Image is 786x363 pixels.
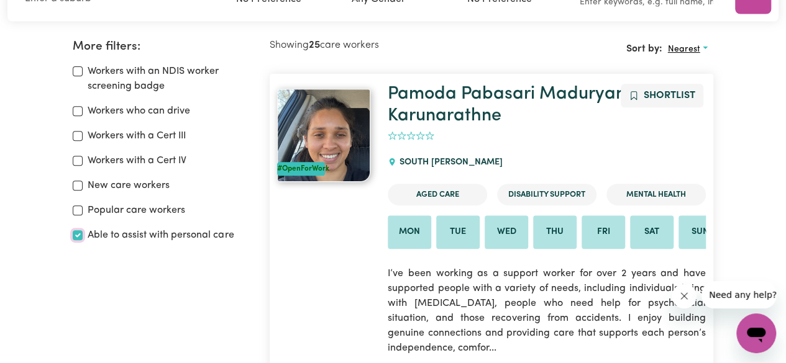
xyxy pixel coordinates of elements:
[88,228,234,243] label: Able to assist with personal care
[626,44,662,54] span: Sort by:
[388,215,431,249] li: Available on Mon
[701,281,776,308] iframe: Message from company
[277,162,325,176] div: #OpenForWork
[679,215,722,249] li: Available on Sun
[277,89,373,182] a: Pamoda Pabasari Maduryangani Karunarathne #OpenForWork
[672,284,697,308] iframe: Close message
[309,40,320,50] b: 25
[388,129,434,143] div: add rating by typing an integer from 0 to 5 or pressing arrow keys
[73,40,254,54] h2: More filters:
[485,215,528,249] li: Available on Wed
[388,146,510,179] div: SOUTH [PERSON_NAME]
[270,40,491,52] h2: Showing care workers
[277,89,370,182] img: View Pamoda Pabasari Maduryangani Karunarathne 's profile
[533,215,577,249] li: Available on Thu
[606,184,706,205] li: Mental Health
[644,91,695,101] span: Shortlist
[630,215,674,249] li: Available on Sat
[88,64,254,94] label: Workers with an NDIS worker screening badge
[88,178,170,193] label: New care workers
[736,313,776,353] iframe: Button to launch messaging window
[7,9,75,19] span: Need any help?
[497,184,596,205] li: Disability Support
[88,153,186,168] label: Workers with a Cert IV
[621,84,703,107] button: Add to shortlist
[667,45,700,54] span: Nearest
[662,40,713,59] button: Sort search results
[88,128,186,143] label: Workers with a Cert III
[388,259,705,363] p: I’ve been working as a support worker for over 2 years and have supported people with a variety o...
[436,215,480,249] li: Available on Tue
[582,215,625,249] li: Available on Fri
[88,203,185,218] label: Popular care workers
[388,184,487,205] li: Aged Care
[388,85,662,125] a: Pamoda Pabasari Maduryangani Karunarathne
[88,104,190,119] label: Workers who can drive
